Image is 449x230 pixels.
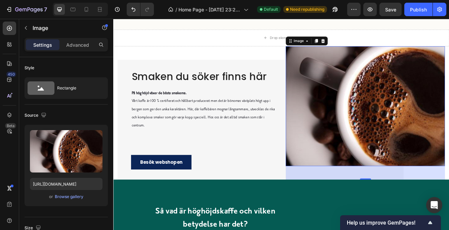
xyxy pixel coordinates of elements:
button: Browse gallery [54,193,84,200]
button: Save [379,3,402,16]
div: Browse gallery [55,194,83,200]
span: Help us improve GemPages! [347,220,426,226]
iframe: Design area [113,19,449,230]
a: Rich Text Editor. Editing area: main [21,163,94,181]
div: Drop element here [188,20,223,26]
button: 7 [3,3,50,16]
div: Open Intercom Messenger [426,197,442,213]
h2: Rich Text Editor. Editing area: main [21,61,196,78]
p: Settings [33,41,52,48]
div: Rich Text Editor. Editing area: main [32,168,83,176]
span: Save [385,7,396,12]
div: Rectangle [57,80,98,96]
div: Publish [410,6,427,13]
button: Publish [404,3,433,16]
div: Style [25,65,34,71]
span: or [49,193,53,201]
div: 450 [6,72,16,77]
strong: På hög höjd växer de bästa smakerna. [22,86,88,92]
span: Home Page - [DATE] 23:21:13 [178,6,241,13]
span: / [175,6,177,13]
div: Undo/Redo [127,3,154,16]
span: Vårt kaffe är 100 % certifierat och hållbart producerat men det är bönornas växtplats högt upp i ... [22,96,194,130]
p: Image [33,24,90,32]
p: Advanced [66,41,89,48]
div: Source [25,111,48,120]
span: Need republishing [290,6,324,12]
div: Beta [5,123,16,128]
button: Show survey - Help us improve GemPages! [347,219,434,227]
img: Alt Image [207,33,398,177]
div: Image [215,24,230,30]
span: Default [264,6,278,12]
img: preview-image [30,130,103,172]
input: https://example.com/image.jpg [30,178,103,190]
p: Besök webshopen [32,168,83,176]
div: Rich Text Editor. Editing area: main [21,84,196,153]
p: Smaken du söker finns här [22,62,196,78]
p: 7 [44,5,47,13]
